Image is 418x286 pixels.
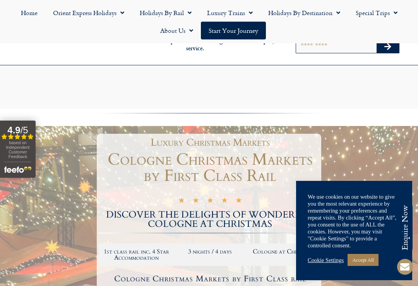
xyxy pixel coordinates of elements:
[178,198,185,205] i: ★
[348,4,405,22] a: Special Trips
[113,30,277,52] h6: [DATE] to [DATE] 9am – 5pm Outside of these times please leave a message on our 24/7 enquiry serv...
[177,249,243,255] h2: 3 nights / 4 days
[308,193,401,249] div: We use cookies on our website to give you the most relevant experience by remembering your prefer...
[99,152,321,184] h1: Cologne Christmas Markets by First Class Rail
[4,4,414,39] nav: Menu
[199,4,260,22] a: Luxury Trains
[377,41,399,53] button: Search
[308,257,344,264] a: Cookie Settings
[103,138,317,148] h1: Luxury Christmas Markets
[221,198,228,205] i: ★
[348,254,379,266] a: Accept All
[100,275,320,283] h4: Cologne Christmas Markets by First Class rail
[152,22,201,39] a: About Us
[104,249,170,261] h2: 1st class rail inc. 4 Star Accommodation
[260,4,348,22] a: Holidays by Destination
[201,22,266,39] a: Start your Journey
[207,198,214,205] i: ★
[250,249,316,255] h2: Cologne at Christmas
[45,4,132,22] a: Orient Express Holidays
[192,198,199,205] i: ★
[235,198,242,205] i: ★
[132,4,199,22] a: Holidays by Rail
[99,210,321,229] h2: DISCOVER THE DELIGHTS OF WONDERFUL COLOGNE AT CHRISTMAS
[13,4,45,22] a: Home
[178,197,242,205] div: 5/5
